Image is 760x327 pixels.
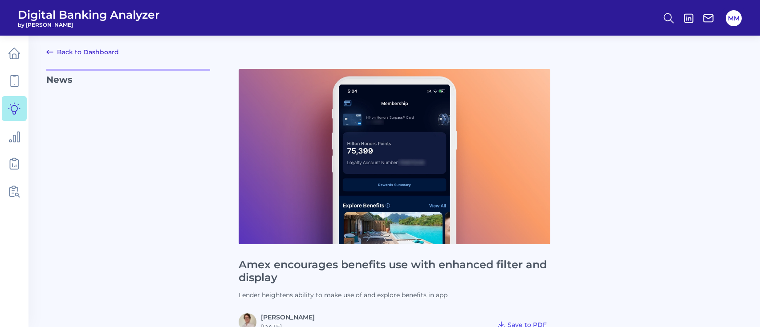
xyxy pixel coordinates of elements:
span: by [PERSON_NAME] [18,21,160,28]
a: [PERSON_NAME] [261,313,315,321]
button: MM [726,10,742,26]
img: News - Phone (4).png [239,69,550,244]
p: Lender heightens ability to make use of and explore benefits in app [239,291,550,299]
span: Digital Banking Analyzer [18,8,160,21]
h1: Amex encourages benefits use with enhanced filter and display [239,258,550,284]
a: Back to Dashboard [46,47,119,57]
